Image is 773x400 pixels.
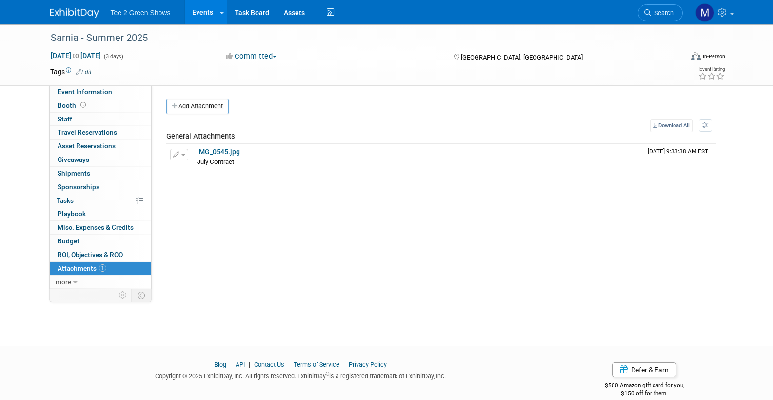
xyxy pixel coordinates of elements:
[691,52,701,60] img: Format-Inperson.png
[58,156,89,163] span: Giveaways
[341,361,347,368] span: |
[58,264,106,272] span: Attachments
[214,361,226,368] a: Blog
[103,53,123,60] span: (3 days)
[71,52,80,60] span: to
[197,148,240,156] a: IMG_0545.jpg
[702,53,725,60] div: In-Person
[50,153,151,166] a: Giveaways
[58,251,123,259] span: ROI, Objectives & ROO
[50,235,151,248] a: Budget
[99,264,106,272] span: 1
[58,237,79,245] span: Budget
[625,51,726,65] div: Event Format
[58,223,134,231] span: Misc. Expenses & Credits
[50,167,151,180] a: Shipments
[566,375,723,398] div: $500 Amazon gift card for you,
[461,54,583,61] span: [GEOGRAPHIC_DATA], [GEOGRAPHIC_DATA]
[58,142,116,150] span: Asset Reservations
[236,361,245,368] a: API
[50,369,552,380] div: Copyright © 2025 ExhibitDay, Inc. All rights reserved. ExhibitDay is a registered trademark of Ex...
[58,101,88,109] span: Booth
[47,29,668,47] div: Sarnia - Summer 2025
[326,371,329,377] sup: ®
[56,278,71,286] span: more
[50,85,151,99] a: Event Information
[79,101,88,109] span: Booth not reserved yet
[58,88,112,96] span: Event Information
[246,361,253,368] span: |
[58,210,86,218] span: Playbook
[197,158,234,165] span: July Contract
[254,361,284,368] a: Contact Us
[57,197,74,204] span: Tasks
[58,169,90,177] span: Shipments
[115,289,132,301] td: Personalize Event Tab Strip
[50,67,92,77] td: Tags
[650,119,693,132] a: Download All
[50,140,151,153] a: Asset Reservations
[50,8,99,18] img: ExhibitDay
[222,51,280,61] button: Committed
[50,262,151,275] a: Attachments1
[166,99,229,114] button: Add Attachment
[131,289,151,301] td: Toggle Event Tabs
[50,99,151,112] a: Booth
[58,115,72,123] span: Staff
[612,362,676,377] a: Refer & Earn
[50,221,151,234] a: Misc. Expenses & Credits
[651,9,674,17] span: Search
[644,144,716,169] td: Upload Timestamp
[228,361,234,368] span: |
[58,128,117,136] span: Travel Reservations
[50,207,151,220] a: Playbook
[286,361,292,368] span: |
[566,389,723,398] div: $150 off for them.
[50,194,151,207] a: Tasks
[648,148,708,155] span: Upload Timestamp
[349,361,387,368] a: Privacy Policy
[58,183,99,191] span: Sponsorships
[695,3,714,22] img: Michael Kruger
[50,276,151,289] a: more
[166,132,235,140] span: General Attachments
[50,126,151,139] a: Travel Reservations
[294,361,339,368] a: Terms of Service
[50,113,151,126] a: Staff
[698,67,725,72] div: Event Rating
[50,180,151,194] a: Sponsorships
[111,9,171,17] span: Tee 2 Green Shows
[50,51,101,60] span: [DATE] [DATE]
[76,69,92,76] a: Edit
[50,248,151,261] a: ROI, Objectives & ROO
[638,4,683,21] a: Search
